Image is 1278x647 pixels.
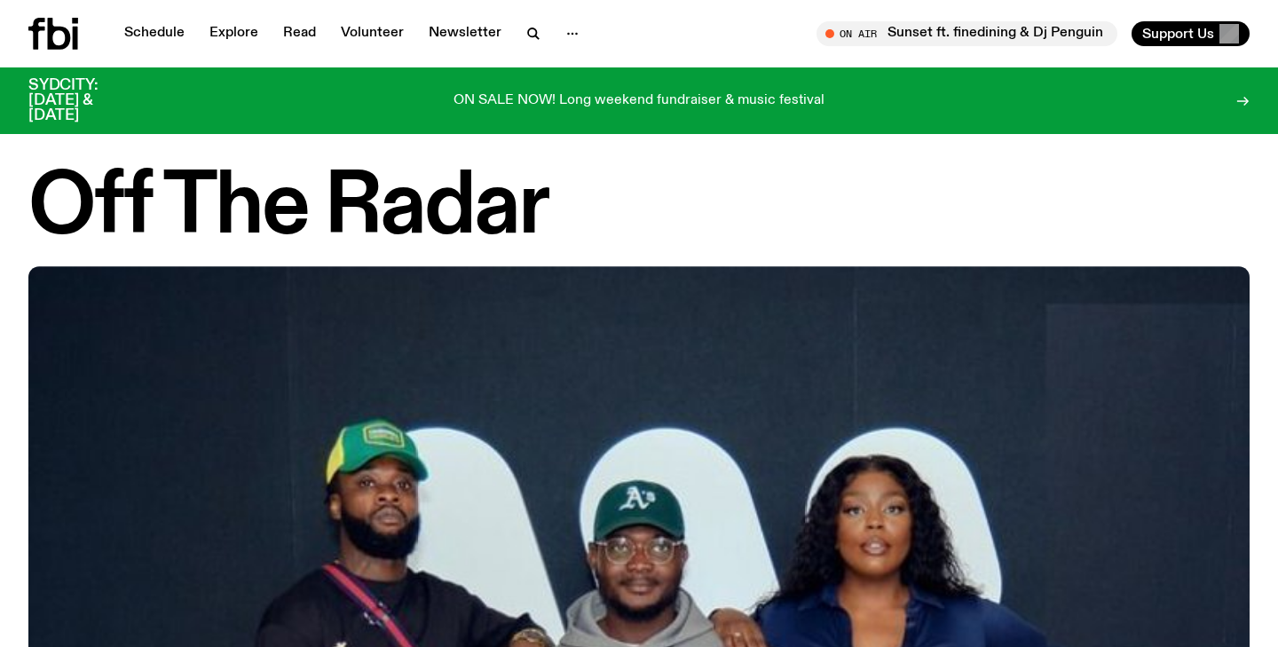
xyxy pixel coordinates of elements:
button: On AirSunset ft. finedining & Dj Penguin [816,21,1117,46]
button: Support Us [1132,21,1250,46]
a: Newsletter [418,21,512,46]
h1: Off The Radar [28,169,1250,249]
a: Explore [199,21,269,46]
h3: SYDCITY: [DATE] & [DATE] [28,78,142,123]
p: ON SALE NOW! Long weekend fundraiser & music festival [454,93,824,109]
a: Volunteer [330,21,414,46]
a: Read [272,21,327,46]
span: Support Us [1142,26,1214,42]
a: Schedule [114,21,195,46]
